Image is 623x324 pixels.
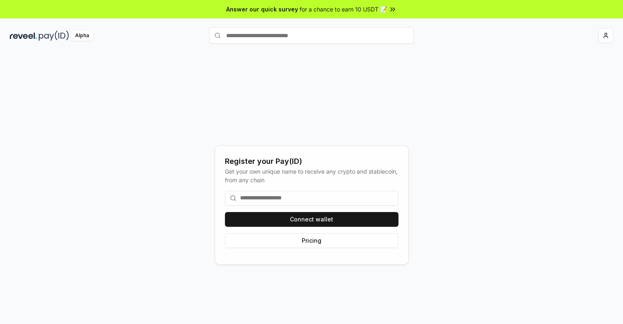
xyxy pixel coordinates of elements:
div: Get your own unique name to receive any crypto and stablecoin, from any chain [225,167,398,184]
img: pay_id [39,31,69,41]
img: reveel_dark [10,31,37,41]
span: Answer our quick survey [226,5,298,13]
button: Pricing [225,233,398,248]
button: Connect wallet [225,212,398,227]
div: Register your Pay(ID) [225,156,398,167]
span: for a chance to earn 10 USDT 📝 [300,5,387,13]
div: Alpha [71,31,93,41]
